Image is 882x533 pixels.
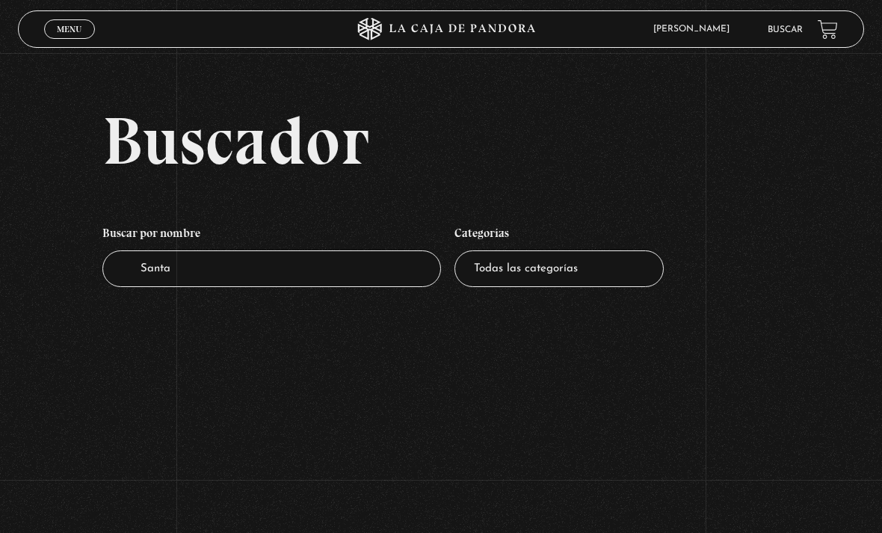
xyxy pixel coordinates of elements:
span: [PERSON_NAME] [646,25,744,34]
h4: Categorías [454,219,664,250]
h4: Buscar por nombre [102,219,441,250]
span: Menu [57,25,81,34]
span: Cerrar [52,37,87,48]
h2: Buscador [102,107,865,174]
a: View your shopping cart [818,19,838,40]
a: Buscar [768,25,803,34]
